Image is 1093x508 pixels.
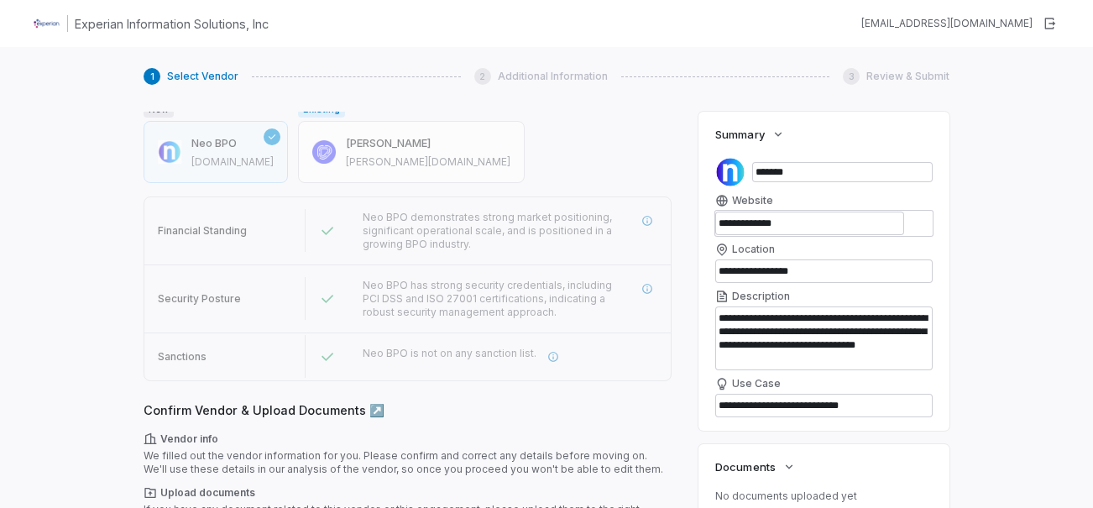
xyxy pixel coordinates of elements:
span: Select Vendor [167,70,238,83]
svg: Passed [319,348,336,365]
div: We filled out the vendor information for you. Please confirm and correct any details before movin... [144,432,672,476]
div: 3 [843,68,860,85]
span: Summary [715,127,764,142]
span: sykes.com [346,155,510,169]
span: Confirm Vendor & Upload Documents ↗️ [144,401,672,419]
h3: [PERSON_NAME] [346,135,510,152]
svg: More information [547,351,559,363]
button: More information [632,206,662,236]
input: Website [715,212,904,235]
span: Additional Information [498,70,608,83]
h3: Neo BPO [191,135,274,152]
div: 1 [144,68,160,85]
button: Documents [710,449,800,484]
h1: Experian Information Solutions, Inc [75,15,269,33]
span: Documents [715,459,775,474]
div: [EMAIL_ADDRESS][DOMAIN_NAME] [861,17,1033,30]
span: Financial Standing [158,224,247,237]
span: Neo BPO has strong security credentials, including PCI DSS and ISO 27001 certifications, indicati... [363,279,612,318]
span: Security Posture [158,292,241,305]
div: 2 [474,68,491,85]
button: More information [632,274,662,304]
input: Location [715,259,933,283]
svg: Passed [319,223,336,239]
span: Neo BPO is not on any sanction list. [363,347,536,359]
span: neobpo.com.br [191,155,274,169]
span: Description [732,290,790,303]
textarea: Description [715,306,933,370]
button: Summary [710,117,789,152]
svg: More information [641,215,653,227]
span: Review & Submit [866,70,949,83]
span: Location [732,243,775,256]
button: [PERSON_NAME][PERSON_NAME][DOMAIN_NAME] [298,121,525,183]
span: Use Case [732,377,781,390]
span: Vendor info [144,432,672,446]
button: More information [538,342,568,372]
p: No documents uploaded yet [715,490,933,503]
svg: More information [641,283,653,295]
svg: Passed [319,291,336,307]
span: Sanctions [158,350,207,363]
img: Clerk Logo [34,10,60,37]
textarea: Use Case [715,394,933,417]
span: Neo BPO demonstrates strong market positioning, significant operational scale, and is positioned ... [363,211,612,250]
button: Neo BPO[DOMAIN_NAME] [144,121,288,183]
span: Website [732,194,773,207]
span: Upload documents [144,486,672,500]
